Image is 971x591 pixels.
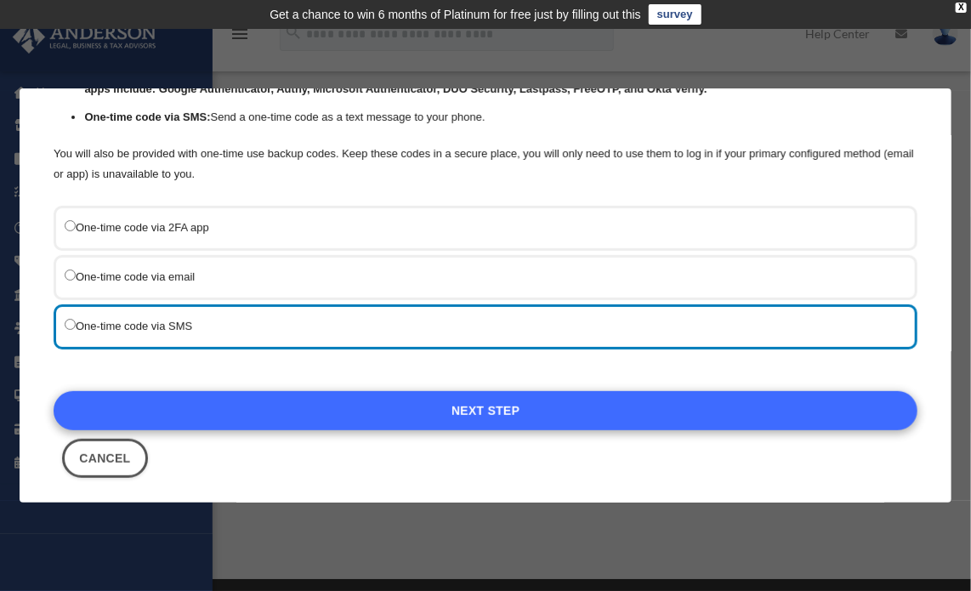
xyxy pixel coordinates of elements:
[54,144,917,185] p: You will also be provided with one-time use backup codes. Keep these codes in a secure place, you...
[84,108,917,128] li: Send a one-time code as a text message to your phone.
[270,4,641,25] div: Get a chance to win 6 months of Platinum for free just by filling out this
[956,3,967,13] div: close
[65,270,76,281] input: One-time code via email
[65,220,76,231] input: One-time code via 2FA app
[62,439,148,478] button: Close this dialog window
[649,4,701,25] a: survey
[65,319,76,330] input: One-time code via SMS
[84,111,210,123] strong: One-time code via SMS:
[65,315,889,337] label: One-time code via SMS
[65,217,889,238] label: One-time code via 2FA app
[54,391,917,430] a: Next Step
[65,266,889,287] label: One-time code via email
